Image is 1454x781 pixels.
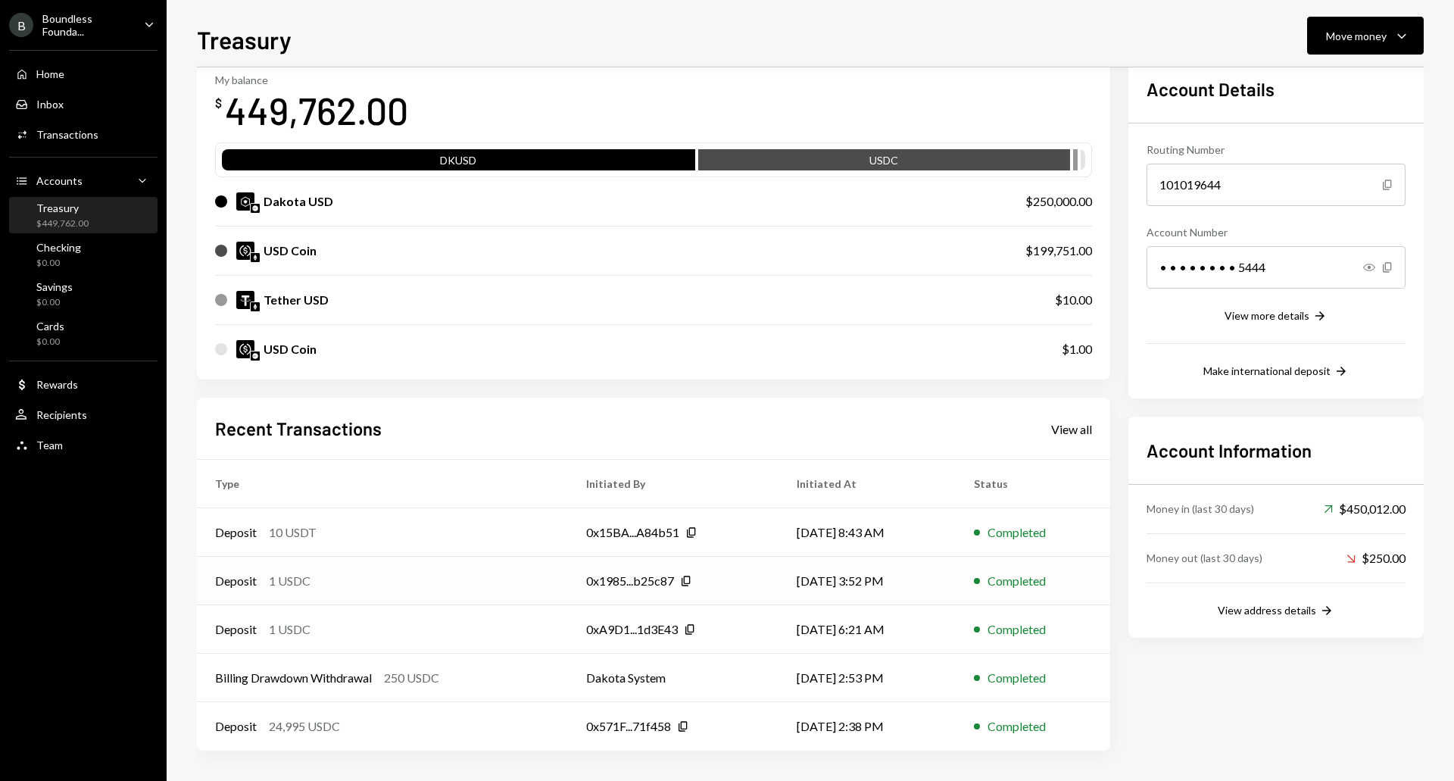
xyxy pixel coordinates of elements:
div: Make international deposit [1203,364,1331,377]
a: Checking$0.00 [9,236,158,273]
div: 250 USDC [384,669,439,687]
a: Team [9,431,158,458]
div: Deposit [215,620,257,639]
a: Cards$0.00 [9,315,158,351]
div: Treasury [36,201,89,214]
th: Initiated At [778,460,956,508]
a: Savings$0.00 [9,276,158,312]
div: Rewards [36,378,78,391]
button: Make international deposit [1203,364,1349,380]
div: 449,762.00 [225,86,408,134]
div: 0x571F...71f458 [586,717,671,736]
div: Routing Number [1147,142,1406,158]
div: 10 USDT [269,523,317,542]
div: Home [36,67,64,80]
div: Checking [36,241,81,254]
th: Initiated By [568,460,778,508]
td: [DATE] 2:53 PM [778,654,956,702]
div: Completed [988,572,1046,590]
td: Dakota System [568,654,778,702]
div: 0xA9D1...1d3E43 [586,620,678,639]
div: View more details [1225,309,1309,322]
div: $0.00 [36,257,81,270]
div: USD Coin [264,340,317,358]
div: View all [1051,422,1092,437]
a: Inbox [9,90,158,117]
td: [DATE] 2:38 PM [778,702,956,751]
a: Recipients [9,401,158,428]
div: Savings [36,280,73,293]
div: Billing Drawdown Withdrawal [215,669,372,687]
div: Recipients [36,408,87,421]
div: $1.00 [1062,340,1092,358]
div: Accounts [36,174,83,187]
div: $0.00 [36,296,73,309]
div: Money in (last 30 days) [1147,501,1254,517]
div: Boundless Founda... [42,12,132,38]
div: 0x1985...b25c87 [586,572,674,590]
div: Team [36,439,63,451]
div: Money out (last 30 days) [1147,550,1262,566]
a: View all [1051,420,1092,437]
div: Inbox [36,98,64,111]
div: 0x15BA...A84b51 [586,523,679,542]
a: Home [9,60,158,87]
div: $0.00 [36,336,64,348]
div: $450,012.00 [1324,500,1406,518]
div: Move money [1326,28,1387,44]
div: 1 USDC [269,620,310,639]
td: [DATE] 3:52 PM [778,557,956,605]
img: USDT [236,291,254,309]
div: $ [215,95,222,111]
td: [DATE] 6:21 AM [778,605,956,654]
a: Rewards [9,370,158,398]
a: Treasury$449,762.00 [9,197,158,233]
th: Status [956,460,1110,508]
div: Completed [988,669,1046,687]
div: Completed [988,717,1046,736]
div: B [9,13,33,37]
button: View more details [1225,308,1328,325]
div: 1 USDC [269,572,310,590]
a: Transactions [9,120,158,148]
div: 24,995 USDC [269,717,340,736]
h2: Account Details [1147,77,1406,102]
div: Account Number [1147,224,1406,240]
div: Tether USD [264,291,329,309]
div: $250,000.00 [1025,192,1092,211]
img: USDC [236,242,254,260]
div: Completed [988,620,1046,639]
img: base-mainnet [251,204,260,213]
a: Accounts [9,167,158,194]
img: DKUSD [236,192,254,211]
div: $250.00 [1346,549,1406,567]
div: View address details [1218,604,1316,617]
img: USDC [236,340,254,358]
div: $199,751.00 [1025,242,1092,260]
button: Move money [1307,17,1424,55]
h2: Recent Transactions [215,416,382,441]
img: base-mainnet [251,351,260,361]
h2: Account Information [1147,438,1406,463]
div: Transactions [36,128,98,141]
div: DKUSD [222,152,695,173]
td: [DATE] 8:43 AM [778,508,956,557]
div: Completed [988,523,1046,542]
div: 101019644 [1147,164,1406,206]
div: Deposit [215,717,257,736]
img: ethereum-mainnet [251,302,260,311]
div: • • • • • • • • 5444 [1147,246,1406,289]
div: $449,762.00 [36,217,89,230]
div: USD Coin [264,242,317,260]
div: My balance [215,73,408,86]
div: Deposit [215,572,257,590]
div: Deposit [215,523,257,542]
button: View address details [1218,603,1334,620]
div: Dakota USD [264,192,333,211]
div: Cards [36,320,64,333]
div: USDC [698,152,1070,173]
img: ethereum-mainnet [251,253,260,262]
h1: Treasury [197,24,292,55]
th: Type [197,460,568,508]
div: $10.00 [1055,291,1092,309]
